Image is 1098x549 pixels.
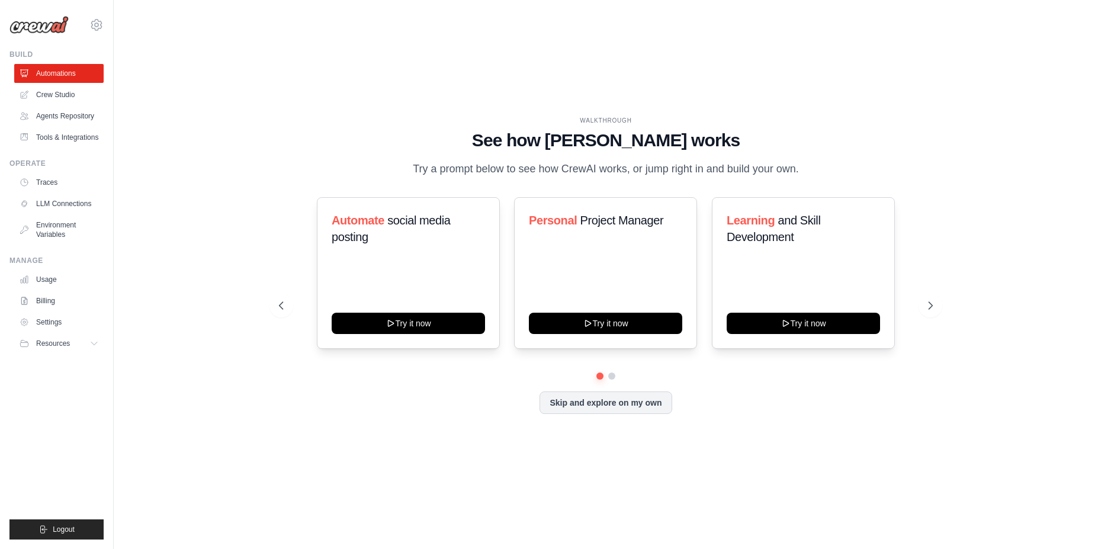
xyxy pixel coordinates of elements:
a: Usage [14,270,104,289]
a: Settings [14,313,104,332]
span: and Skill Development [727,214,820,243]
span: Automate [332,214,384,227]
span: Personal [529,214,577,227]
a: Automations [14,64,104,83]
div: Operate [9,159,104,168]
button: Try it now [529,313,682,334]
div: Manage [9,256,104,265]
a: Environment Variables [14,216,104,244]
button: Try it now [727,313,880,334]
h1: See how [PERSON_NAME] works [279,130,933,151]
span: Resources [36,339,70,348]
span: Project Manager [580,214,664,227]
img: Logo [9,16,69,34]
span: Logout [53,525,75,534]
button: Resources [14,334,104,353]
a: LLM Connections [14,194,104,213]
div: WALKTHROUGH [279,116,933,125]
a: Traces [14,173,104,192]
a: Tools & Integrations [14,128,104,147]
button: Logout [9,519,104,540]
a: Billing [14,291,104,310]
a: Crew Studio [14,85,104,104]
button: Try it now [332,313,485,334]
span: Learning [727,214,775,227]
a: Agents Repository [14,107,104,126]
div: Build [9,50,104,59]
span: social media posting [332,214,451,243]
button: Skip and explore on my own [540,391,672,414]
p: Try a prompt below to see how CrewAI works, or jump right in and build your own. [407,160,805,178]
